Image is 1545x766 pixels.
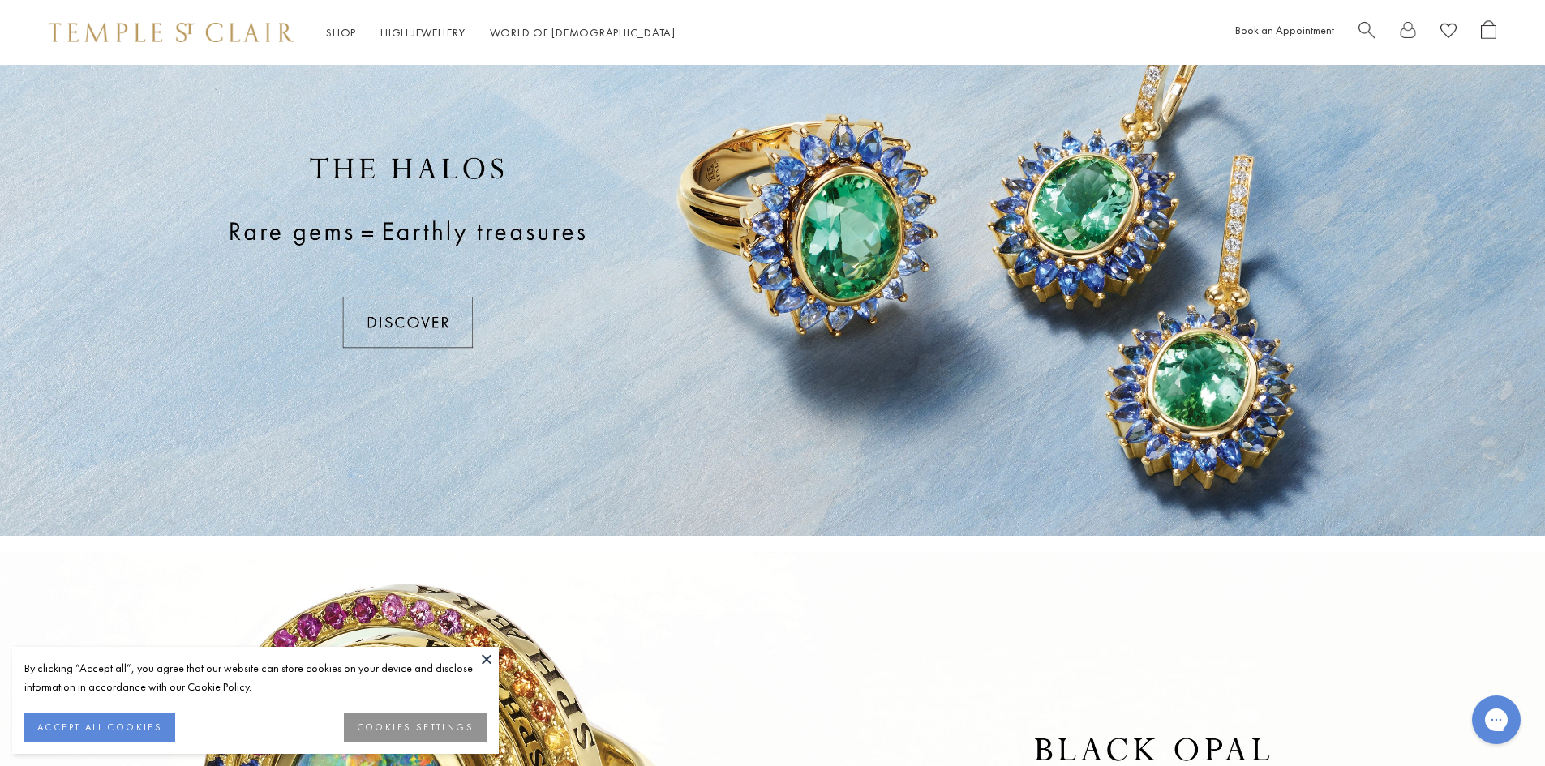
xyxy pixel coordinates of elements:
[24,659,487,696] div: By clicking “Accept all”, you agree that our website can store cookies on your device and disclos...
[344,713,487,742] button: COOKIES SETTINGS
[490,25,676,40] a: World of [DEMOGRAPHIC_DATA]World of [DEMOGRAPHIC_DATA]
[326,25,356,40] a: ShopShop
[1440,20,1457,45] a: View Wishlist
[49,23,294,42] img: Temple St. Clair
[1464,690,1529,750] iframe: Gorgias live chat messenger
[1235,23,1334,37] a: Book an Appointment
[1481,20,1496,45] a: Open Shopping Bag
[326,23,676,43] nav: Main navigation
[380,25,466,40] a: High JewelleryHigh Jewellery
[24,713,175,742] button: ACCEPT ALL COOKIES
[1358,20,1375,45] a: Search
